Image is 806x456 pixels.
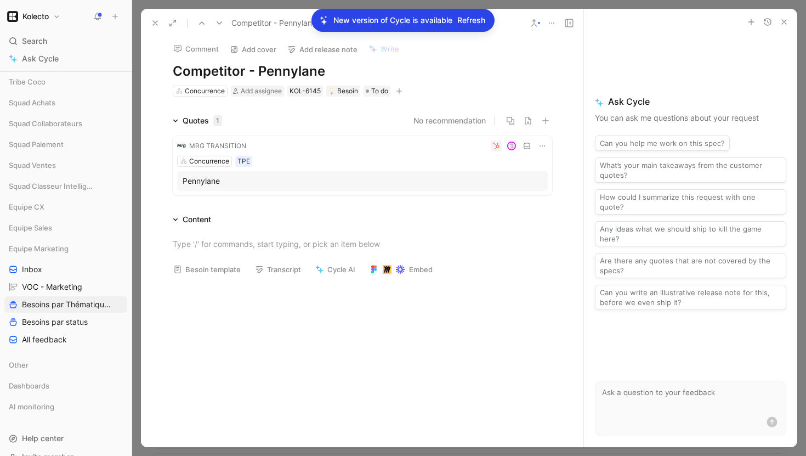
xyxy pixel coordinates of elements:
[9,359,29,370] span: Other
[250,262,306,277] button: Transcript
[22,282,82,292] span: VOC - Marketing
[508,143,515,150] img: avatar
[457,14,485,27] span: Refresh
[22,52,59,65] span: Ask Cycle
[9,243,69,254] span: Equipe Marketing
[4,136,127,156] div: Squad Paiement
[364,41,404,57] button: Write
[4,279,127,295] a: VOC - Marketing
[22,299,112,310] span: Besoins par Thématiques
[595,136,730,151] button: Can you help me work on this spec?
[9,118,82,129] span: Squad Collaborateurs
[225,42,281,57] button: Add cover
[328,86,358,97] div: Besoin
[290,86,321,97] div: KOL-6145
[22,12,49,21] h1: Kolecto
[4,157,127,173] div: Squad Ventes
[4,219,127,239] div: Equipe Sales
[4,199,127,215] div: Equipe CX
[4,398,127,418] div: AI monitoring
[168,114,226,127] div: Quotes1
[595,189,786,215] button: How could I summarize this request with one quote?
[213,115,222,126] div: 1
[9,160,56,171] span: Squad Ventes
[183,213,211,226] div: Content
[371,86,388,97] span: To do
[183,174,542,188] div: Pennylane
[9,401,54,412] span: AI monitoring
[364,86,390,97] div: To do
[365,262,438,277] button: Embed
[595,221,786,246] button: Any ideas what we should ship to kill the game here?
[9,181,95,192] span: Squad Classeur Intelligent
[4,378,127,394] div: Dashboards
[185,86,225,97] div: Concurrence
[4,357,127,376] div: Other
[237,156,250,167] div: TPE
[4,178,127,198] div: Squad Classeur Intelligent
[4,33,127,49] div: Search
[595,285,786,310] button: Can you write an illustrative release note for this, before we even ship it?
[333,14,452,27] p: New version of Cycle is available
[168,262,246,277] button: Besoin template
[4,331,127,348] a: All feedback
[7,11,18,22] img: Kolecto
[413,114,486,127] button: No recommendation
[4,178,127,194] div: Squad Classeur Intelligent
[4,430,127,447] div: Help center
[282,42,362,57] button: Add release note
[4,115,127,132] div: Squad Collaborateurs
[4,50,127,67] a: Ask Cycle
[381,44,399,54] span: Write
[22,264,42,275] span: Inbox
[310,262,360,277] button: Cycle AI
[231,16,316,30] span: Competitor - Pennylane
[22,317,88,328] span: Besoins par status
[595,95,786,108] span: Ask Cycle
[4,199,127,218] div: Equipe CX
[9,380,49,391] span: Dashboards
[4,296,127,313] a: Besoins par Thématiques
[22,334,67,345] span: All feedback
[4,314,127,330] a: Besoins par status
[4,136,127,153] div: Squad Paiement
[4,357,127,373] div: Other
[4,378,127,397] div: Dashboards
[326,86,360,97] div: 💡Besoin
[595,157,786,183] button: What’s your main takeaways from the customer quotes?
[9,201,44,212] span: Equipe CX
[4,240,127,348] div: Equipe MarketingInboxVOC - MarketingBesoins par ThématiquesBesoins par statusAll feedback
[4,74,127,93] div: Tribe Coco
[4,9,63,24] button: KolectoKolecto
[241,87,282,95] span: Add assignee
[595,253,786,278] button: Are there any quotes that are not covered by the specs?
[189,156,229,167] div: Concurrence
[177,142,186,150] img: logo
[22,35,47,48] span: Search
[4,261,127,278] a: Inbox
[4,115,127,135] div: Squad Collaborateurs
[168,41,224,57] button: Comment
[4,240,127,257] div: Equipe Marketing
[9,76,46,87] span: Tribe Coco
[4,94,127,114] div: Squad Achats
[22,434,64,443] span: Help center
[595,111,786,125] p: You can ask me questions about your request
[328,88,335,94] img: 💡
[4,74,127,90] div: Tribe Coco
[168,213,215,226] div: Content
[9,97,55,108] span: Squad Achats
[4,398,127,415] div: AI monitoring
[9,222,52,233] span: Equipe Sales
[173,63,552,80] h1: Competitor - Pennylane
[189,140,246,151] div: MRG TRANSITION
[4,219,127,236] div: Equipe Sales
[4,94,127,111] div: Squad Achats
[9,139,64,150] span: Squad Paiement
[457,13,486,27] button: Refresh
[183,114,222,127] div: Quotes
[4,157,127,177] div: Squad Ventes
